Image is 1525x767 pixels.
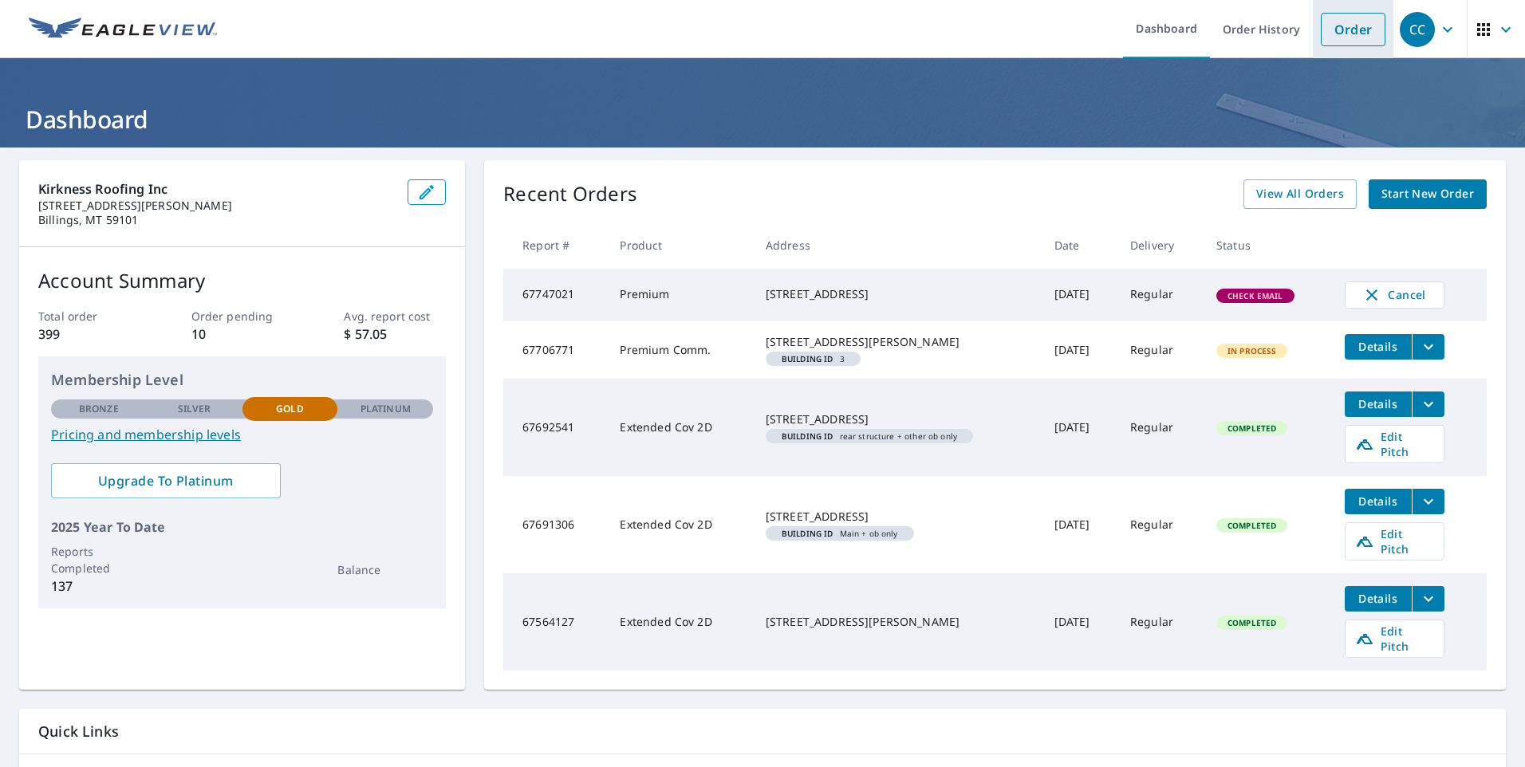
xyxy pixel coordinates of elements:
p: Silver [178,402,211,416]
td: Extended Cov 2D [607,573,752,671]
button: detailsBtn-67564127 [1345,586,1412,612]
th: Report # [503,222,607,269]
span: Main + ob only [772,529,908,537]
p: Balance [337,561,433,578]
p: 2025 Year To Date [51,517,433,537]
td: [DATE] [1042,476,1117,573]
img: EV Logo [29,18,217,41]
p: Membership Level [51,369,433,391]
td: Premium Comm. [607,321,752,379]
td: Regular [1117,321,1204,379]
button: filesDropdownBtn-67691306 [1412,489,1444,514]
td: Regular [1117,573,1204,671]
p: Gold [276,402,303,416]
button: filesDropdownBtn-67692541 [1412,391,1444,417]
span: rear structure + other ob only [772,432,967,440]
span: Check Email [1218,290,1293,301]
td: 67564127 [503,573,607,671]
td: 67706771 [503,321,607,379]
em: Building ID [782,529,833,537]
td: [DATE] [1042,573,1117,671]
button: filesDropdownBtn-67564127 [1412,586,1444,612]
td: Premium [607,269,752,321]
a: Edit Pitch [1345,425,1444,463]
span: View All Orders [1256,184,1344,204]
span: Edit Pitch [1355,526,1434,557]
div: [STREET_ADDRESS][PERSON_NAME] [766,614,1029,630]
h1: Dashboard [19,103,1506,136]
span: Upgrade To Platinum [64,472,268,490]
span: Completed [1218,423,1286,434]
p: 399 [38,324,140,344]
p: 10 [191,324,294,344]
td: 67691306 [503,476,607,573]
span: Completed [1218,617,1286,628]
div: [STREET_ADDRESS][PERSON_NAME] [766,334,1029,350]
p: Reports Completed [51,543,147,576]
div: [STREET_ADDRESS] [766,509,1029,525]
td: Extended Cov 2D [607,379,752,476]
em: Building ID [782,432,833,440]
a: Edit Pitch [1345,619,1444,658]
p: 137 [51,576,147,596]
span: Completed [1218,520,1286,531]
button: Cancel [1345,281,1444,309]
td: Regular [1117,379,1204,476]
td: [DATE] [1042,321,1117,379]
span: Details [1354,396,1402,411]
p: Platinum [361,402,411,416]
td: [DATE] [1042,379,1117,476]
span: In Process [1218,345,1287,356]
th: Date [1042,222,1117,269]
button: detailsBtn-67692541 [1345,391,1412,417]
a: Pricing and membership levels [51,425,433,444]
span: Cancel [1361,285,1428,305]
td: Regular [1117,269,1204,321]
button: detailsBtn-67691306 [1345,489,1412,514]
button: filesDropdownBtn-67706771 [1412,334,1444,360]
td: 67692541 [503,379,607,476]
p: Quick Links [38,722,1487,741]
div: [STREET_ADDRESS] [766,286,1029,302]
div: [STREET_ADDRESS] [766,411,1029,427]
span: Start New Order [1381,184,1474,204]
span: Details [1354,494,1402,509]
em: Building ID [782,355,833,363]
div: CC [1400,12,1435,47]
p: Billings, MT 59101 [38,213,395,227]
span: Edit Pitch [1355,429,1434,459]
p: Avg. report cost [344,308,446,324]
th: Status [1204,222,1332,269]
p: [STREET_ADDRESS][PERSON_NAME] [38,199,395,213]
th: Delivery [1117,222,1204,269]
a: Start New Order [1369,179,1487,209]
p: Account Summary [38,266,446,295]
p: Kirkness Roofing Inc [38,179,395,199]
th: Address [753,222,1042,269]
td: 67747021 [503,269,607,321]
a: Upgrade To Platinum [51,463,281,498]
button: detailsBtn-67706771 [1345,334,1412,360]
td: Regular [1117,476,1204,573]
span: 3 [772,355,854,363]
span: Details [1354,591,1402,606]
p: Total order [38,308,140,324]
td: Extended Cov 2D [607,476,752,573]
span: Details [1354,339,1402,354]
a: Edit Pitch [1345,522,1444,560]
p: Bronze [79,402,119,416]
p: $ 57.05 [344,324,446,344]
a: View All Orders [1243,179,1357,209]
p: Order pending [191,308,294,324]
p: Recent Orders [503,179,637,209]
td: [DATE] [1042,269,1117,321]
span: Edit Pitch [1355,623,1434,654]
th: Product [607,222,752,269]
a: Order [1321,13,1385,46]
